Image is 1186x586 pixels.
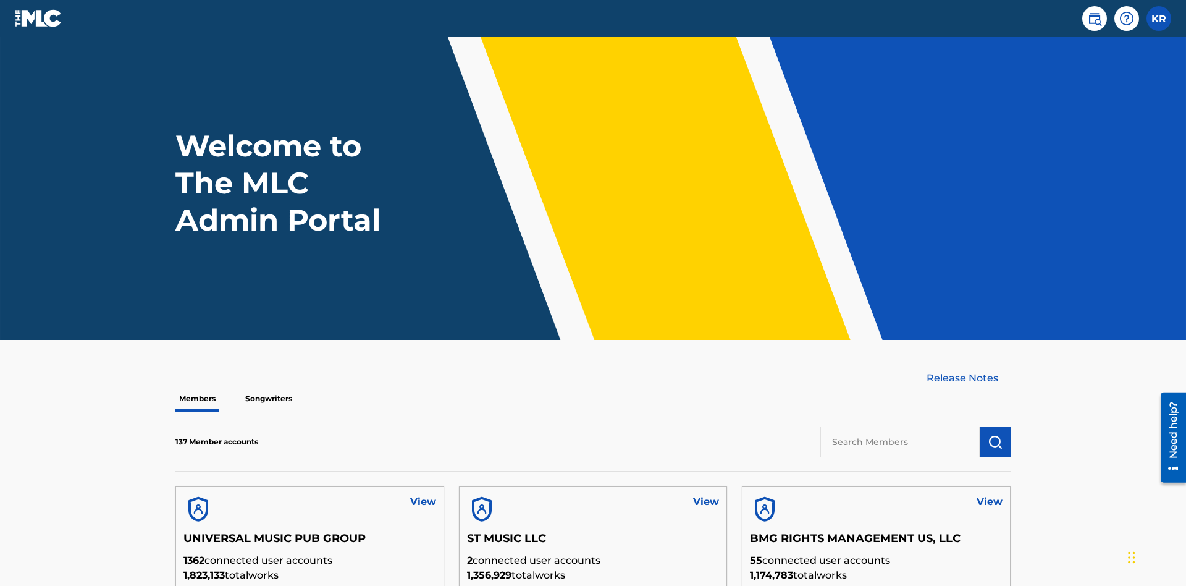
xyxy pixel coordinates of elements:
img: search [1087,11,1102,26]
h5: ST MUSIC LLC [467,532,720,553]
div: Help [1114,6,1139,31]
span: 2 [467,554,473,566]
div: Drag [1128,539,1135,576]
p: 137 Member accounts [175,436,258,448]
a: View [977,495,1003,509]
input: Search Members [820,427,980,457]
h5: UNIVERSAL MUSIC PUB GROUP [183,532,436,553]
a: Release Notes [927,371,1011,386]
p: Songwriters [242,386,296,412]
img: help [1119,11,1134,26]
p: total works [183,568,436,583]
p: total works [467,568,720,583]
span: 1,174,783 [750,569,793,581]
img: MLC Logo [15,9,62,27]
span: 1362 [183,554,204,566]
span: 55 [750,554,762,566]
p: Members [175,386,219,412]
span: 1,823,133 [183,569,225,581]
h5: BMG RIGHTS MANAGEMENT US, LLC [750,532,1003,553]
a: Public Search [1082,6,1107,31]
div: User Menu [1146,6,1171,31]
img: account [467,495,497,524]
a: View [693,495,719,509]
a: View [410,495,436,509]
p: connected user accounts [467,553,720,568]
iframe: Chat Widget [1124,527,1186,586]
img: Search Works [988,435,1003,449]
img: account [183,495,213,524]
img: account [750,495,780,524]
span: 1,356,929 [467,569,511,581]
iframe: Resource Center [1151,388,1186,489]
p: connected user accounts [750,553,1003,568]
p: connected user accounts [183,553,436,568]
h1: Welcome to The MLC Admin Portal [175,127,406,239]
p: total works [750,568,1003,583]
